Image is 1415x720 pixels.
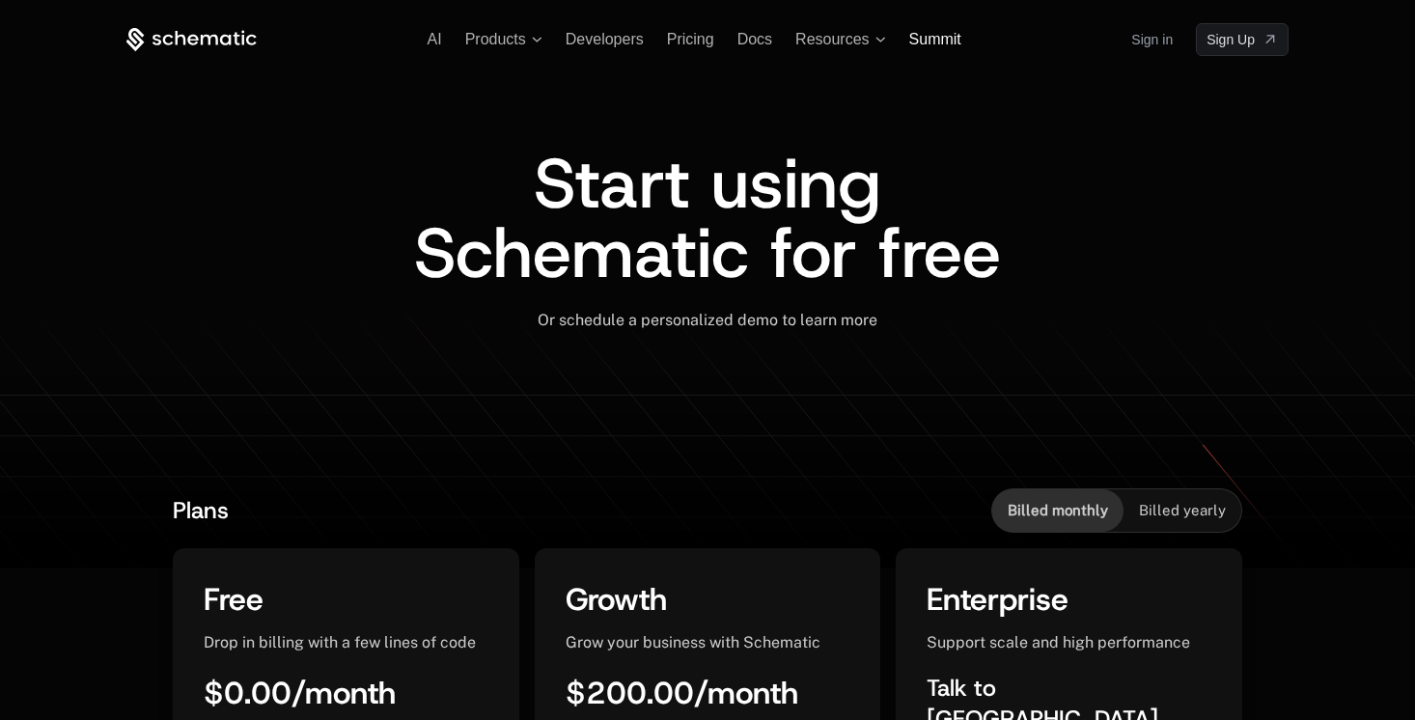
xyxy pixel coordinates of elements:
span: Enterprise [927,579,1068,620]
span: Drop in billing with a few lines of code [204,633,476,651]
span: $0.00 [204,673,291,713]
span: / month [694,673,798,713]
span: Sign Up [1207,30,1255,49]
span: $200.00 [566,673,694,713]
span: Free [204,579,264,620]
a: Summit [909,31,961,47]
span: Billed monthly [1008,501,1108,520]
span: Plans [173,495,229,526]
span: Resources [795,31,869,48]
a: Developers [566,31,644,47]
span: / month [291,673,396,713]
span: Growth [566,579,667,620]
a: Sign in [1131,24,1173,55]
span: Start using Schematic for free [414,137,1001,299]
span: Or schedule a personalized demo to learn more [538,311,877,329]
span: Support scale and high performance [927,633,1190,651]
span: Billed yearly [1139,501,1226,520]
a: Pricing [667,31,714,47]
span: Products [465,31,526,48]
a: AI [428,31,442,47]
a: [object Object] [1196,23,1289,56]
a: Docs [737,31,772,47]
span: Grow your business with Schematic [566,633,820,651]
